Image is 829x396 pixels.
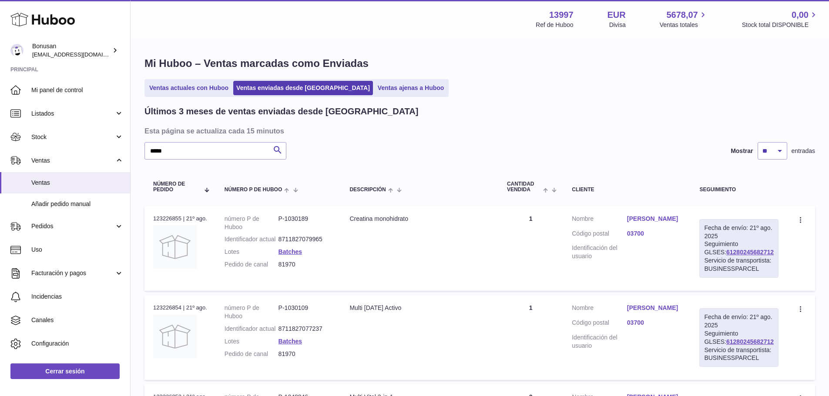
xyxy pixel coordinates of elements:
h2: Últimos 3 meses de ventas enviadas desde [GEOGRAPHIC_DATA] [144,106,418,117]
div: Seguimiento GLSES: [699,308,779,367]
a: 5678,07 Ventas totales [660,9,708,29]
span: Ventas [31,179,124,187]
div: Fecha de envío: 21º ago. 2025 [704,224,774,240]
span: entradas [792,147,815,155]
div: Fecha de envío: 21º ago. 2025 [704,313,774,329]
div: 123226854 | 21º ago. [153,304,207,312]
a: 03700 [627,230,682,238]
span: 0,00 [792,9,809,21]
dd: 8711827079965 [279,235,332,243]
a: [PERSON_NAME] [627,304,682,312]
dt: Lotes [225,248,279,256]
label: Mostrar [731,147,753,155]
dt: número P de Huboo [225,215,279,231]
div: Ref de Huboo [536,21,573,29]
span: Cantidad vendida [507,181,541,193]
span: Pedidos [31,222,114,230]
h3: Esta página se actualiza cada 15 minutos [144,126,813,136]
span: número P de Huboo [225,187,282,193]
dt: Código postal [572,230,627,240]
a: 0,00 Stock total DISPONIBLE [742,9,819,29]
dd: 81970 [279,260,332,269]
span: Uso [31,246,124,254]
dt: Pedido de canal [225,260,279,269]
div: Seguimiento [699,187,779,193]
dt: Identificación del usuario [572,244,627,260]
dt: Identificación del usuario [572,333,627,350]
span: Facturación y pagos [31,269,114,277]
a: Ventas enviadas desde [GEOGRAPHIC_DATA] [233,81,373,95]
dt: número P de Huboo [225,304,279,320]
a: Batches [279,338,302,345]
dd: P-1030189 [279,215,332,231]
td: 1 [498,295,563,380]
span: Descripción [349,187,386,193]
div: Seguimiento GLSES: [699,219,779,278]
a: Ventas ajenas a Huboo [375,81,447,95]
div: Servicio de transportista: BUSINESSPARCEL [704,346,774,363]
img: no-photo.jpg [153,315,197,358]
img: info@bonusan.es [10,44,23,57]
a: 61280245682712 [726,338,774,345]
span: [EMAIL_ADDRESS][DOMAIN_NAME] [32,51,128,58]
dt: Nombre [572,304,627,314]
span: Stock [31,133,114,141]
span: Incidencias [31,293,124,301]
div: Multi [DATE] Activo [349,304,489,312]
td: 1 [498,206,563,291]
img: no-photo.jpg [153,225,197,269]
a: Ventas actuales con Huboo [146,81,232,95]
strong: 13997 [549,9,574,21]
span: Ventas totales [660,21,708,29]
span: Añadir pedido manual [31,200,124,208]
dd: 81970 [279,350,332,358]
a: 61280245682712 [726,249,774,256]
a: Batches [279,248,302,255]
span: Listados [31,110,114,118]
dt: Código postal [572,319,627,329]
div: Creatina monohidrato [349,215,489,223]
h1: Mi Huboo – Ventas marcadas como Enviadas [144,57,815,70]
span: 5678,07 [666,9,698,21]
dt: Identificador actual [225,325,279,333]
div: Divisa [609,21,626,29]
div: Bonusan [32,42,111,59]
div: 123226855 | 21º ago. [153,215,207,223]
dt: Nombre [572,215,627,225]
a: [PERSON_NAME] [627,215,682,223]
span: Stock total DISPONIBLE [742,21,819,29]
dt: Pedido de canal [225,350,279,358]
div: Cliente [572,187,682,193]
div: Servicio de transportista: BUSINESSPARCEL [704,256,774,273]
span: Canales [31,316,124,324]
dd: 8711827077237 [279,325,332,333]
span: Ventas [31,156,114,165]
strong: EUR [607,9,626,21]
dt: Identificador actual [225,235,279,243]
a: Cerrar sesión [10,363,120,379]
span: Mi panel de control [31,86,124,94]
span: Número de pedido [153,181,199,193]
dt: Lotes [225,337,279,346]
span: Configuración [31,339,124,348]
a: 03700 [627,319,682,327]
dd: P-1030109 [279,304,332,320]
